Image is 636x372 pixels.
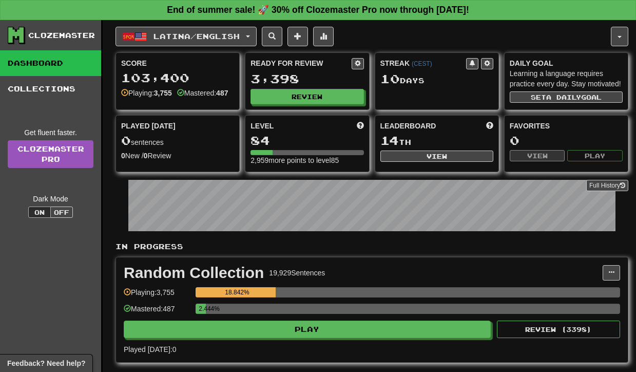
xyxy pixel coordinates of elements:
div: Ready for Review [250,58,351,68]
div: Clozemaster [28,30,95,41]
button: Play [567,150,623,161]
strong: 3,755 [154,89,172,97]
div: Get fluent faster. [8,127,93,138]
button: On [28,207,51,218]
span: Open feedback widget [7,358,85,368]
span: Score more points to level up [357,121,364,131]
div: Favorites [510,121,623,131]
button: Seta dailygoal [510,91,623,103]
button: More stats [313,27,334,46]
div: 0 [510,134,623,147]
button: View [510,150,565,161]
strong: End of summer sale! 🚀 30% off Clozemaster Pro now through [DATE]! [167,5,469,15]
button: Add sentence to collection [287,27,308,46]
button: Search sentences [262,27,282,46]
div: Streak [380,58,466,68]
div: 18.842% [199,287,276,297]
button: Latina/English [115,27,257,46]
button: View [380,151,493,162]
p: In Progress [115,241,628,252]
button: Play [124,321,491,338]
span: Played [DATE] [121,121,176,131]
div: 103,400 [121,71,234,84]
strong: 0 [144,152,148,160]
div: Dark Mode [8,194,93,204]
div: Daily Goal [510,58,623,68]
div: Playing: 3,755 [124,287,190,304]
div: Mastered: 487 [124,304,190,321]
div: Score [121,58,234,68]
strong: 0 [121,152,125,160]
button: Review [250,89,363,104]
span: Played [DATE]: 0 [124,345,176,354]
button: Off [50,207,73,218]
div: 2,959 more points to level 85 [250,155,363,165]
div: 2.444% [199,304,206,314]
button: Review (3398) [497,321,620,338]
span: Level [250,121,274,131]
span: 0 [121,133,131,147]
span: 10 [380,71,400,86]
div: Random Collection [124,265,264,281]
div: 19,929 Sentences [269,268,325,278]
span: 14 [380,133,399,147]
span: Leaderboard [380,121,436,131]
div: Learning a language requires practice every day. Stay motivated! [510,68,623,89]
div: Playing: [121,88,172,98]
a: (CEST) [412,60,432,67]
button: Full History [586,180,628,191]
span: Latina / English [153,32,240,41]
a: ClozemasterPro [8,140,93,168]
div: sentences [121,134,234,147]
strong: 487 [216,89,228,97]
div: 3,398 [250,72,363,85]
div: Mastered: [177,88,228,98]
div: 84 [250,134,363,147]
span: a daily [546,94,581,101]
div: Day s [380,72,493,86]
div: New / Review [121,151,234,161]
div: th [380,134,493,147]
span: This week in points, UTC [486,121,493,131]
